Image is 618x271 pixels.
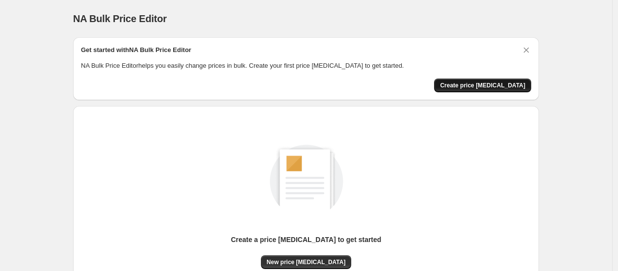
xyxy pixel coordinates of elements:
[81,45,191,55] h2: Get started with NA Bulk Price Editor
[267,258,346,266] span: New price [MEDICAL_DATA]
[231,235,382,244] p: Create a price [MEDICAL_DATA] to get started
[434,79,531,92] button: Create price change job
[261,255,352,269] button: New price [MEDICAL_DATA]
[81,61,531,71] p: NA Bulk Price Editor helps you easily change prices in bulk. Create your first price [MEDICAL_DAT...
[73,13,167,24] span: NA Bulk Price Editor
[521,45,531,55] button: Dismiss card
[440,81,525,89] span: Create price [MEDICAL_DATA]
